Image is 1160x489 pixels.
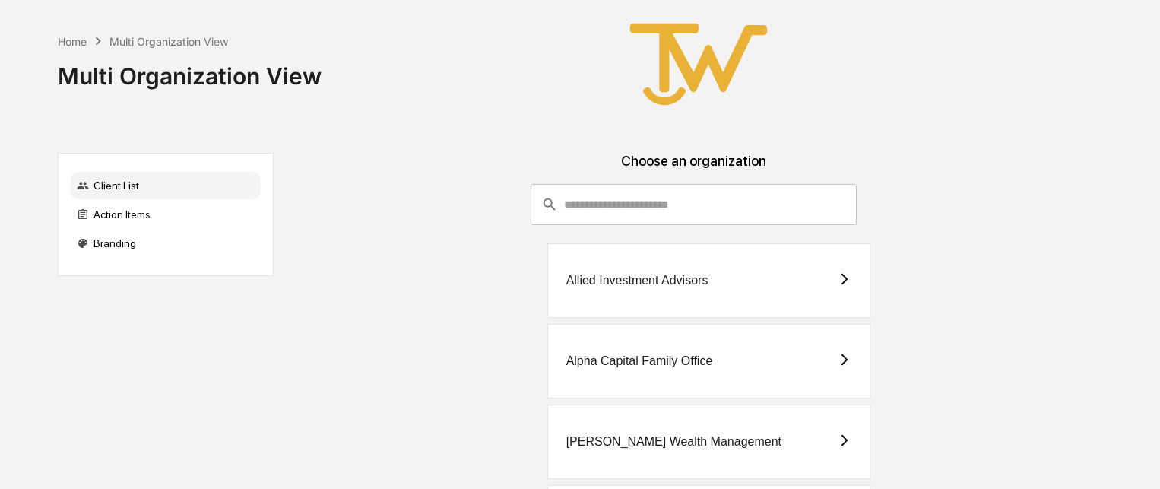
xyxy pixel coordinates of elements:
[566,274,708,287] div: Allied Investment Advisors
[566,435,781,449] div: [PERSON_NAME] Wealth Management
[58,35,87,48] div: Home
[71,201,261,228] div: Action Items
[286,153,1101,184] div: Choose an organization
[109,35,228,48] div: Multi Organization View
[531,184,857,225] div: consultant-dashboard__filter-organizations-search-bar
[71,230,261,257] div: Branding
[623,12,775,116] img: True West
[71,172,261,199] div: Client List
[58,50,322,90] div: Multi Organization View
[566,354,713,368] div: Alpha Capital Family Office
